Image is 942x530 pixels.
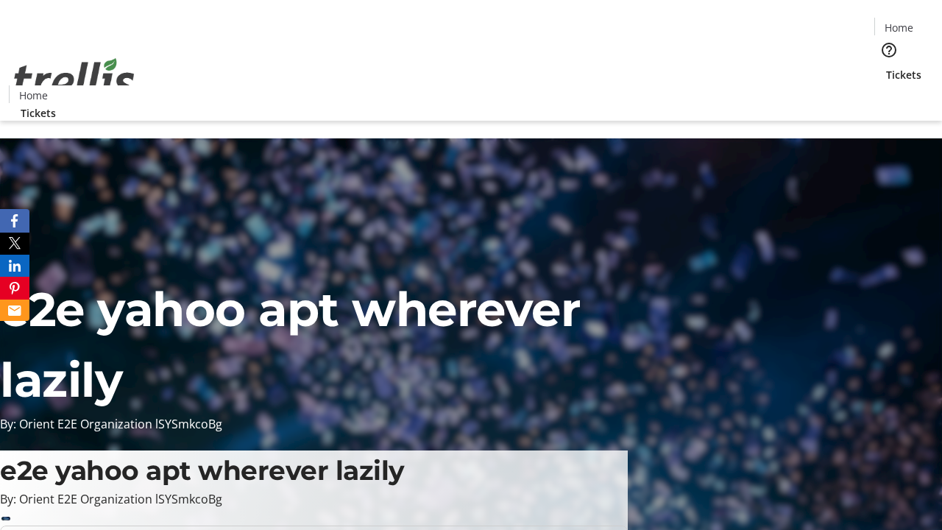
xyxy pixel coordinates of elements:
[9,42,140,116] img: Orient E2E Organization lSYSmkcoBg's Logo
[875,20,922,35] a: Home
[9,105,68,121] a: Tickets
[886,67,921,82] span: Tickets
[10,88,57,103] a: Home
[874,67,933,82] a: Tickets
[874,35,904,65] button: Help
[21,105,56,121] span: Tickets
[885,20,913,35] span: Home
[874,82,904,112] button: Cart
[19,88,48,103] span: Home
